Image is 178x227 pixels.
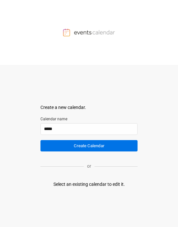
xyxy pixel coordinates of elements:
img: Events Calendar [63,29,115,36]
label: Calendar name [40,116,138,122]
div: Create a new calendar. [40,104,138,111]
div: Select an existing calendar to edit it. [53,181,125,188]
p: or [84,163,95,170]
button: Create Calendar [40,140,138,151]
